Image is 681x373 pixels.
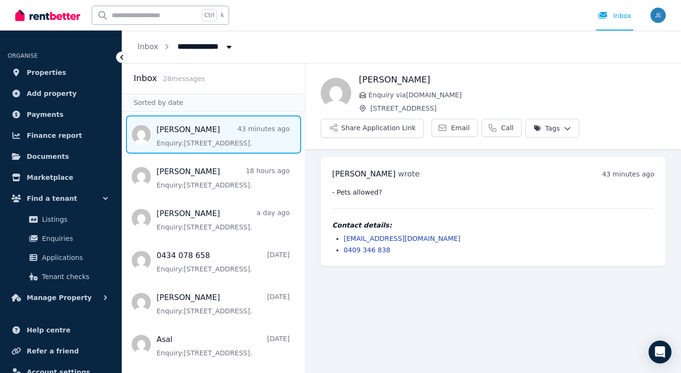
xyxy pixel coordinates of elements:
a: [PERSON_NAME][DATE]Enquiry:[STREET_ADDRESS]. [157,292,290,316]
span: Email [451,123,470,133]
span: Listings [42,214,106,225]
span: Enquiries [42,233,106,244]
span: [PERSON_NAME] [332,169,396,178]
span: Enquiry via [DOMAIN_NAME] [368,90,666,100]
a: 0434 078 658[DATE]Enquiry:[STREET_ADDRESS]. [157,250,290,274]
a: Email [431,119,478,137]
a: [PERSON_NAME]a day agoEnquiry:[STREET_ADDRESS]. [157,208,290,232]
nav: Breadcrumb [122,31,249,63]
a: Help centre [8,321,114,340]
button: Tags [525,119,579,138]
a: Tenant checks [11,267,110,286]
span: Tags [534,124,560,133]
a: Listings [11,210,110,229]
span: Applications [42,252,106,263]
h2: Inbox [134,72,157,85]
img: Jeff [650,8,666,23]
span: 28 message s [163,75,205,83]
span: Find a tenant [27,193,77,204]
h4: Contact details: [332,220,654,230]
a: Refer a friend [8,342,114,361]
a: Call [482,119,522,137]
img: RentBetter [15,8,80,22]
a: Documents [8,147,114,166]
span: Add property [27,88,77,99]
div: Sorted by date [122,93,305,112]
span: Ctrl [202,9,217,21]
span: Manage Property [27,292,92,303]
div: Inbox [598,11,631,21]
span: Call [501,123,513,133]
a: Marketplace [8,168,114,187]
span: [STREET_ADDRESS] [370,104,666,113]
a: 0409 346 838 [344,246,390,254]
a: Enquiries [11,229,110,248]
a: Add property [8,84,114,103]
span: Marketplace [27,172,73,183]
span: ORGANISE [8,52,38,59]
span: Payments [27,109,63,120]
span: wrote [398,169,419,178]
a: [PERSON_NAME]43 minutes agoEnquiry:[STREET_ADDRESS]. [157,124,290,148]
a: [PERSON_NAME]18 hours agoEnquiry:[STREET_ADDRESS]. [157,166,290,190]
img: Alex Adcock [321,78,351,108]
span: Tenant checks [42,271,106,282]
span: k [220,11,224,19]
a: Payments [8,105,114,124]
span: Refer a friend [27,345,79,357]
a: Inbox [137,42,158,51]
a: Finance report [8,126,114,145]
div: Open Intercom Messenger [649,341,671,363]
pre: - Pets allowed? [332,187,654,197]
button: Find a tenant [8,189,114,208]
span: Help centre [27,324,71,336]
button: Share Application Link [321,119,424,138]
a: [EMAIL_ADDRESS][DOMAIN_NAME] [344,235,461,242]
a: Applications [11,248,110,267]
h1: [PERSON_NAME] [359,73,666,86]
a: Properties [8,63,114,82]
a: Asal[DATE]Enquiry:[STREET_ADDRESS]. [157,334,290,358]
button: Manage Property [8,288,114,307]
span: Finance report [27,130,82,141]
span: Properties [27,67,66,78]
time: 43 minutes ago [602,170,654,178]
span: Documents [27,151,69,162]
